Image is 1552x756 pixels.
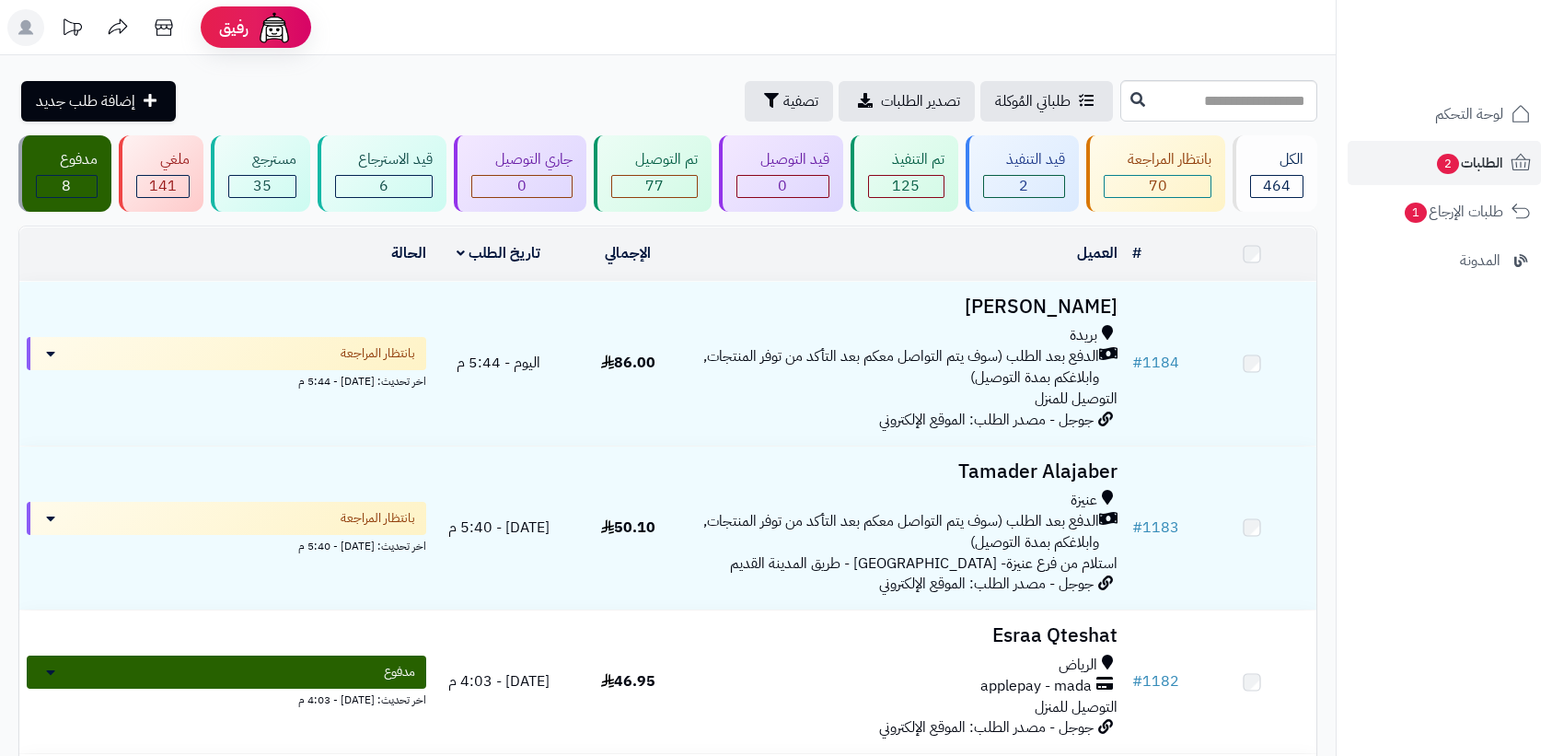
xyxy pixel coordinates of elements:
div: الكل [1250,149,1303,170]
a: ملغي 141 [115,135,207,212]
span: applepay - mada [980,676,1092,697]
span: التوصيل للمنزل [1035,388,1118,410]
span: اليوم - 5:44 م [457,352,540,374]
div: تم التوصيل [611,149,698,170]
span: # [1132,517,1142,539]
a: #1182 [1132,670,1179,692]
a: طلباتي المُوكلة [980,81,1113,122]
a: الطلبات2 [1348,141,1541,185]
div: اخر تحديث: [DATE] - 5:44 م [27,370,426,390]
span: 8 [62,175,71,197]
span: جوجل - مصدر الطلب: الموقع الإلكتروني [879,573,1094,595]
a: تاريخ الطلب [457,242,540,264]
div: 70 [1105,176,1210,197]
a: مسترجع 35 [207,135,314,212]
div: 2 [984,176,1065,197]
span: # [1132,352,1142,374]
div: 77 [612,176,697,197]
span: بانتظار المراجعة [341,509,415,528]
span: 141 [149,175,177,197]
span: 46.95 [601,670,655,692]
span: 77 [645,175,664,197]
a: # [1132,242,1141,264]
div: 35 [229,176,295,197]
span: الدفع بعد الطلب (سوف يتم التواصل معكم بعد التأكد من توفر المنتجات, وابلاغكم بمدة التوصيل) [701,511,1099,553]
a: إضافة طلب جديد [21,81,176,122]
a: الحالة [391,242,426,264]
div: اخر تحديث: [DATE] - 5:40 م [27,535,426,554]
span: بريدة [1070,325,1097,346]
span: 70 [1149,175,1167,197]
h3: Esraa Qteshat [701,625,1118,646]
div: تم التنفيذ [868,149,944,170]
span: رفيق [219,17,249,39]
div: قيد التنفيذ [983,149,1066,170]
span: # [1132,670,1142,692]
a: طلبات الإرجاع1 [1348,190,1541,234]
span: 86.00 [601,352,655,374]
a: #1184 [1132,352,1179,374]
div: 0 [472,176,572,197]
a: قيد الاسترجاع 6 [314,135,451,212]
span: 0 [778,175,787,197]
span: جوجل - مصدر الطلب: الموقع الإلكتروني [879,716,1094,739]
span: تصدير الطلبات [881,90,960,112]
span: 2 [1019,175,1028,197]
span: 50.10 [601,517,655,539]
span: الطلبات [1435,150,1503,176]
span: [DATE] - 5:40 م [448,517,550,539]
span: تصفية [783,90,818,112]
div: جاري التوصيل [471,149,573,170]
span: 0 [517,175,527,197]
span: 1 [1404,202,1427,223]
span: استلام من فرع عنيزة- [GEOGRAPHIC_DATA] - طريق المدينة القديم [730,552,1118,575]
a: بانتظار المراجعة 70 [1083,135,1229,212]
button: تصفية [745,81,833,122]
div: مسترجع [228,149,296,170]
span: إضافة طلب جديد [36,90,135,112]
span: 35 [253,175,272,197]
a: المدونة [1348,238,1541,283]
a: لوحة التحكم [1348,92,1541,136]
a: تم التنفيذ 125 [847,135,962,212]
div: 6 [336,176,433,197]
span: الدفع بعد الطلب (سوف يتم التواصل معكم بعد التأكد من توفر المنتجات, وابلاغكم بمدة التوصيل) [701,346,1099,389]
img: logo-2.png [1427,37,1535,76]
span: مدفوع [384,663,415,681]
a: قيد التوصيل 0 [715,135,847,212]
span: جوجل - مصدر الطلب: الموقع الإلكتروني [879,409,1094,431]
span: المدونة [1460,248,1500,273]
span: طلباتي المُوكلة [995,90,1071,112]
a: تحديثات المنصة [49,9,95,51]
img: ai-face.png [256,9,293,46]
a: جاري التوصيل 0 [450,135,590,212]
div: قيد التوصيل [736,149,829,170]
span: التوصيل للمنزل [1035,696,1118,718]
a: #1183 [1132,517,1179,539]
a: الكل464 [1229,135,1321,212]
div: 125 [869,176,944,197]
h3: Tamader Alajaber [701,461,1118,483]
span: 2 [1436,153,1459,174]
div: اخر تحديث: [DATE] - 4:03 م [27,689,426,708]
span: بانتظار المراجعة [341,344,415,363]
span: عنيزة [1071,490,1097,511]
span: الرياض [1059,655,1097,676]
span: 125 [892,175,920,197]
div: بانتظار المراجعة [1104,149,1211,170]
a: تصدير الطلبات [839,81,975,122]
div: 8 [37,176,97,197]
span: 464 [1263,175,1291,197]
span: 6 [379,175,388,197]
div: 0 [737,176,828,197]
div: 141 [137,176,189,197]
a: العميل [1077,242,1118,264]
h3: [PERSON_NAME] [701,297,1118,318]
a: قيد التنفيذ 2 [962,135,1083,212]
div: مدفوع [36,149,98,170]
div: قيد الاسترجاع [335,149,434,170]
a: مدفوع 8 [15,135,115,212]
span: لوحة التحكم [1435,101,1503,127]
a: الإجمالي [605,242,651,264]
span: طلبات الإرجاع [1403,199,1503,225]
